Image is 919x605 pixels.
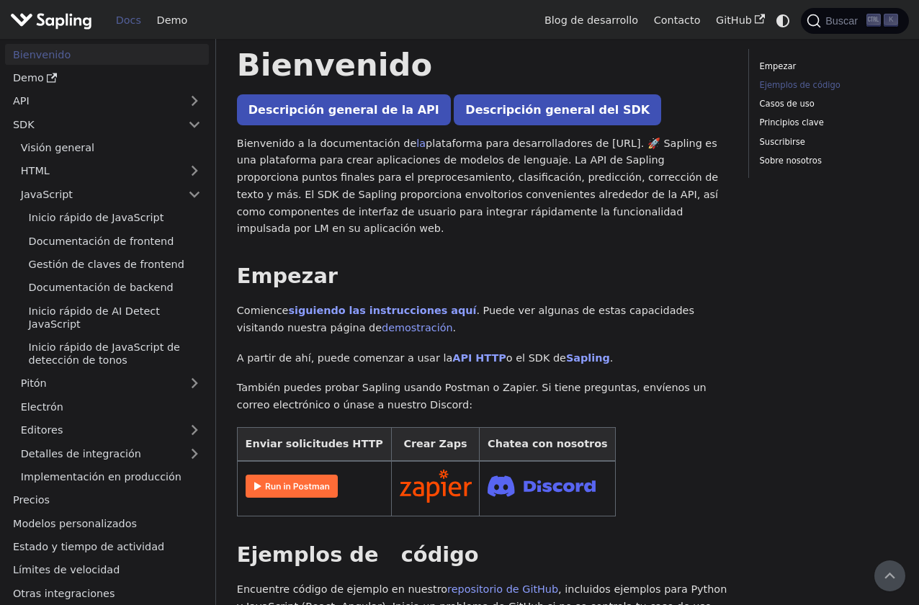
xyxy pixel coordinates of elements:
a: HTML [13,161,209,181]
a: Pitón [13,373,209,394]
button: Expandir la categoría de la barra lateral 'Editores' [180,420,209,441]
a: Documentación de backend [21,277,209,298]
font: GitHub [716,14,752,26]
button: Expandir la categoría de la barra lateral 'API' [180,91,209,112]
h2: Ejemplos de código [237,542,728,568]
button: Contraer categoría de barra lateral 'SDK' [180,114,209,135]
a: Gestión de claves de frontend [21,254,209,275]
a: Docs [108,9,149,32]
a: Estado y tiempo de actividad [5,537,209,557]
a: Suscribirse [760,135,893,149]
kbd: K [884,14,898,27]
a: Empezar [760,60,893,73]
font: Demo [13,71,44,84]
a: Documentación de frontend [21,230,209,251]
button: Cambiar entre el modo oscuro y claro (actualmente el modo del sistema) [773,10,794,31]
a: Otras integraciones [5,583,209,604]
a: GitHub [708,9,772,32]
a: Implementación en producción [13,467,209,488]
p: Bienvenido a la documentación de plataforma para desarrolladores de [URL]. 🚀 Sapling es una plata... [237,135,728,238]
a: Sobre nosotros [760,154,893,168]
a: la [416,138,426,149]
a: repositorio de GitHub [447,583,558,595]
a: Demo [5,68,209,89]
img: Run in Postman [246,475,338,498]
button: Buscar (Ctrl+K) [801,8,908,34]
h2: Empezar [237,264,728,290]
a: Detalles de integración [13,443,209,464]
a: Sapling [566,352,610,364]
img: Sapling.ai [10,10,92,31]
a: Inicio rápido de JavaScript de detección de tonos [21,337,209,371]
p: Comience . Puede ver algunas de estas capacidades visitando nuestra página de . [237,302,728,337]
span: Buscar [821,15,866,27]
a: SDK [5,114,180,135]
a: Descripción general de la API [237,94,451,125]
a: Límites de velocidad [5,560,209,581]
th: Crear Zaps [391,427,480,461]
h1: Bienvenido [237,45,728,84]
a: Principios clave [760,116,893,130]
th: Enviar solicitudes HTTP [237,427,391,461]
a: Sapling.ai [10,10,97,31]
a: Demo [149,9,195,32]
img: Connect in Zapier [400,470,472,503]
a: Precios [5,490,209,511]
a: Contacto [646,9,708,32]
a: Bienvenido [5,44,209,65]
a: Modelos personalizados [5,513,209,534]
img: Join Discord [488,471,596,501]
p: A partir de ahí, puede comenzar a usar la o el SDK de . [237,350,728,367]
a: Blog de desarrollo [537,9,646,32]
a: API HTTP [452,352,506,364]
button: Desplazarse hacia arriba [874,560,905,591]
a: Inicio rápido de JavaScript [21,207,209,228]
a: Descripción general del SDK [454,94,661,125]
a: API [5,91,180,112]
a: Electrón [13,396,209,417]
a: JavaScript [13,184,209,205]
a: Inicio rápido de AI Detect JavaScript [21,300,209,334]
a: siguiendo las instrucciones aquí [288,305,476,316]
th: Chatea con nosotros [480,427,616,461]
a: Ejemplos de código [760,79,893,92]
a: demostración [382,322,453,333]
a: Casos de uso [760,97,893,111]
a: Visión general [13,138,209,158]
a: Editores [13,420,180,441]
p: También puedes probar Sapling usando Postman o Zapier. Si tiene preguntas, envíenos un correo ele... [237,380,728,414]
